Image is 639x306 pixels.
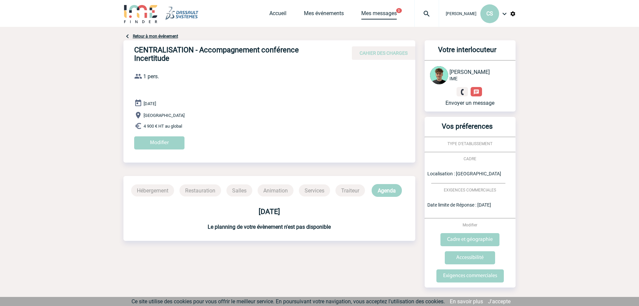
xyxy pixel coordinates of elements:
[144,101,156,106] span: [DATE]
[143,73,159,80] span: 1 pers.
[259,208,280,216] b: [DATE]
[449,76,458,81] span: IME
[304,10,344,19] a: Mes événements
[361,10,397,19] a: Mes messages
[134,136,184,149] input: Modifier
[427,46,508,60] h3: Votre interlocuteur
[131,298,445,305] span: Ce site utilise des cookies pour vous offrir le meilleur service. En poursuivant votre navigation...
[447,141,492,146] span: TYPE D'ETABLISSEMENT
[396,8,402,13] button: 3
[440,233,499,246] input: Cadre et géographie
[450,298,483,305] a: En savoir plus
[464,157,476,161] span: CADRE
[427,122,508,137] h3: Vos préferences
[123,4,158,23] img: IME-Finder
[436,269,504,282] input: Exigences commerciales
[427,202,491,208] span: Date limite de Réponse : [DATE]
[445,251,495,264] input: Accessibilité
[473,89,479,95] img: chat-24-px-w.png
[123,224,415,230] h3: Le planning de votre évènement n'est pas disponible
[449,69,490,75] span: [PERSON_NAME]
[444,188,496,192] span: EXIGENCES COMMERCIALES
[488,298,511,305] a: J'accepte
[427,171,501,176] span: Localisation : [GEOGRAPHIC_DATA]
[463,223,477,227] span: Modifier
[144,113,184,118] span: [GEOGRAPHIC_DATA]
[299,184,330,196] p: Services
[446,11,476,16] span: [PERSON_NAME]
[459,89,465,95] img: fixe.png
[226,184,252,196] p: Salles
[430,100,510,106] p: Envoyer un message
[430,66,448,84] img: 131612-0.png
[144,124,182,129] span: 4 900 € HT au global
[335,184,365,196] p: Traiteur
[179,184,221,196] p: Restauration
[131,184,174,196] p: Hébergement
[258,184,294,196] p: Animation
[372,184,402,197] p: Agenda
[486,10,493,17] span: CS
[269,10,286,19] a: Accueil
[134,46,335,62] h4: CENTRALISATION - Accompagnement conférence Incertitude
[360,50,408,56] span: CAHIER DES CHARGES
[133,34,178,39] a: Retour à mon événement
